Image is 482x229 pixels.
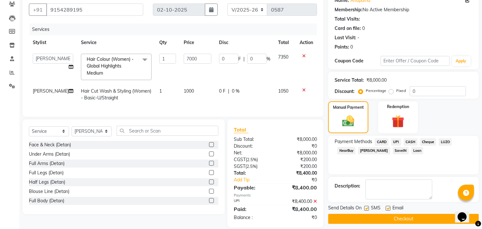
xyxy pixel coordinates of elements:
div: Balance : [229,214,276,221]
div: Full Arms (Detan) [29,160,65,167]
div: ₹8,000.00 [276,150,322,156]
div: Paid: [229,205,276,213]
div: ₹8,400.00 [276,170,322,177]
div: ₹200.00 [276,156,322,163]
span: 2.5% [247,157,257,162]
iframe: chat widget [455,203,476,223]
div: ₹8,400.00 [276,184,322,191]
img: _cash.svg [338,114,358,128]
span: [PERSON_NAME] [33,88,69,94]
span: 0 F [219,88,225,95]
div: Full Legs (Detan) [29,169,64,176]
div: Last Visit: [335,34,356,41]
span: Send Details On [328,205,362,213]
span: Hair Colour (Women) - Global Highlights Medium [87,56,134,76]
div: Coupon Code [335,58,381,64]
span: [PERSON_NAME] [358,147,390,154]
div: Discount: [229,143,276,150]
div: ₹8,000.00 [276,136,322,143]
div: Card on file: [335,25,361,32]
div: Total: [229,170,276,177]
span: | [228,88,229,95]
div: ( ) [229,156,276,163]
span: F [238,56,241,62]
span: LUZO [439,138,452,146]
div: Membership: [335,6,363,13]
span: Email [392,205,403,213]
div: Services [30,23,322,35]
button: Apply [452,56,470,66]
button: +91 [29,4,47,16]
th: Total [274,35,296,50]
th: Disc [215,35,274,50]
label: Redemption [387,104,409,110]
div: Face & Neck (Detan) [29,142,71,148]
span: 0 % [232,88,240,95]
div: Discount: [335,88,355,95]
div: Description: [335,183,360,189]
div: Payments [234,193,317,198]
input: Search or Scan [117,126,218,136]
span: % [267,56,270,62]
th: Stylist [29,35,77,50]
span: 1000 [184,88,194,94]
div: Half Legs (Detan) [29,179,65,186]
div: ₹0 [276,143,322,150]
a: x [103,70,106,76]
div: Payable: [229,184,276,191]
label: Manual Payment [333,105,364,110]
div: Sub Total: [229,136,276,143]
div: ( ) [229,163,276,170]
div: Under Arms (Detan) [29,151,70,158]
span: CARD [375,138,389,146]
span: Loan [411,147,424,154]
input: Enter Offer / Coupon Code [381,56,449,66]
span: 7350 [278,54,288,60]
span: 1050 [278,88,288,94]
span: Payment Methods [335,138,372,145]
span: CASH [404,138,417,146]
div: Blouse Line (Detan) [29,188,69,195]
div: Points: [335,44,349,50]
th: Qty [155,35,180,50]
span: SaveIN [393,147,409,154]
span: NearBuy [337,147,355,154]
div: ₹200.00 [276,163,322,170]
button: Checkout [328,214,479,224]
div: Net: [229,150,276,156]
th: Action [296,35,317,50]
div: ₹8,400.00 [276,205,322,213]
div: Service Total: [335,77,364,84]
div: Total Visits: [335,16,360,23]
input: Search by Name/Mobile/Email/Code [46,4,143,16]
span: SGST [234,163,245,169]
span: SMS [371,205,381,213]
div: ₹0 [283,177,322,183]
div: Full Body (Detan) [29,197,64,204]
div: UPI [229,198,276,205]
div: 0 [362,25,365,32]
th: Service [77,35,155,50]
div: ₹8,400.00 [276,198,322,205]
span: 1 [159,88,162,94]
span: 2.5% [247,164,256,169]
div: ₹0 [276,214,322,221]
span: UPI [391,138,401,146]
span: Cheque [420,138,436,146]
div: No Active Membership [335,6,472,13]
a: Add Tip [229,177,283,183]
label: Fixed [396,88,406,94]
img: _gift.svg [388,114,408,129]
div: 0 [350,44,353,50]
div: ₹8,000.00 [366,77,387,84]
span: Hair Cut Wash & Styling (Women) - Basic-U/Straight [81,88,151,101]
span: CGST [234,157,246,162]
div: - [357,34,359,41]
span: | [243,56,245,62]
span: Total [234,126,249,133]
label: Percentage [366,88,386,94]
th: Price [180,35,215,50]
